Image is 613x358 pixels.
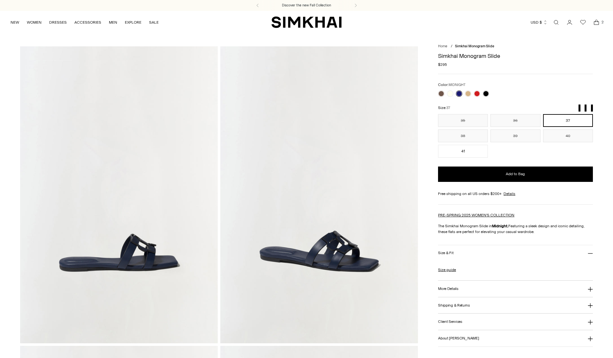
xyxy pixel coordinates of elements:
[550,16,563,29] a: Open search modal
[503,191,515,197] a: Details
[271,16,342,28] a: SIMKHAI
[506,171,525,177] span: Add to Bag
[438,105,450,111] label: Size:
[438,82,465,88] label: Color:
[438,251,453,255] h3: Size & Fit
[438,129,488,142] button: 38
[438,44,447,48] a: Home
[590,16,603,29] a: Open cart modal
[492,224,508,228] strong: Midnight.
[438,191,593,197] div: Free shipping on all US orders $200+
[438,145,488,158] button: 41
[438,297,593,314] button: Shipping & Returns
[451,44,452,49] div: /
[125,15,141,29] a: EXPLORE
[531,15,548,29] button: USD $
[455,44,494,48] span: Simkhai Monogram Slide
[74,15,101,29] a: ACCESSORIES
[282,3,331,8] a: Discover the new Fall Collection
[438,267,456,273] a: Size guide
[577,16,589,29] a: Wishlist
[149,15,159,29] a: SALE
[490,114,540,127] button: 36
[11,15,19,29] a: NEW
[20,46,218,343] img: Simkhai Monogram Slide
[49,15,67,29] a: DRESSES
[438,114,488,127] button: 35
[438,223,593,235] p: The Simkhai Monogram Slide in Featuring a sleek design and iconic detailing, these flats are perf...
[438,320,462,324] h3: Client Services
[438,303,470,307] h3: Shipping & Returns
[563,16,576,29] a: Go to the account page
[438,245,593,261] button: Size & Fit
[438,281,593,297] button: More Details
[438,330,593,346] button: About [PERSON_NAME]
[438,53,593,59] h1: Simkhai Monogram Slide
[438,167,593,182] button: Add to Bag
[543,114,593,127] button: 37
[109,15,117,29] a: MEN
[438,62,447,67] span: $295
[438,44,593,49] nav: breadcrumbs
[220,46,418,343] img: Simkhai Monogram Slide
[438,213,514,217] a: PRE-SPRING 2025 WOMEN'S COLLECTION
[600,19,605,25] span: 2
[490,129,540,142] button: 39
[438,314,593,330] button: Client Services
[438,287,458,291] h3: More Details
[543,129,593,142] button: 40
[449,83,465,87] span: MIDNIGHT
[27,15,42,29] a: WOMEN
[446,106,450,110] span: 37
[438,336,479,340] h3: About [PERSON_NAME]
